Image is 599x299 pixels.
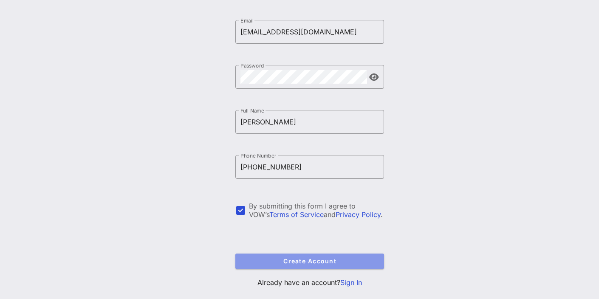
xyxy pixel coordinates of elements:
label: Full Name [240,107,264,114]
button: Create Account [235,254,384,269]
p: Already have an account? [235,277,384,288]
label: Phone Number [240,152,276,159]
button: append icon [369,73,379,82]
div: By submitting this form I agree to VOW’s and . [249,202,384,219]
a: Terms of Service [269,210,324,219]
a: Sign In [340,278,362,287]
span: Create Account [242,257,377,265]
a: Privacy Policy [336,210,381,219]
label: Email [240,17,254,24]
label: Password [240,62,264,69]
